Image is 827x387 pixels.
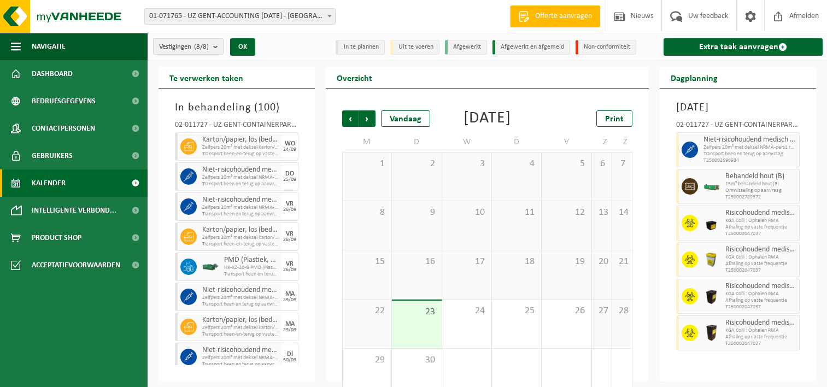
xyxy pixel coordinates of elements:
[547,305,585,317] span: 26
[703,136,796,144] span: Niet-risicohoudend medisch afval (zorgcentra)
[348,256,386,268] span: 15
[725,187,796,194] span: Omwisseling op aanvraag
[703,151,796,157] span: Transport heen en terug op aanvraag
[202,181,279,187] span: Transport heen en terug op aanvraag
[725,209,796,218] span: Risicohoudend medisch afval
[285,321,295,327] div: MA
[497,305,536,317] span: 25
[618,207,626,219] span: 14
[542,132,591,152] td: V
[725,334,796,341] span: Afhaling op vaste frequentie
[202,196,279,204] span: Niet-risicohoudend medisch afval (zorgcentra)
[202,174,279,181] span: Zelfpers 20m³ met deksel NRMA-pers2 links (zorgcentra)
[725,304,796,310] span: T250002047037
[202,211,279,218] span: Transport heen en terug op aanvraag
[202,361,279,368] span: Transport heen en terug op aanvraag
[348,158,386,170] span: 1
[202,346,279,355] span: Niet-risicohoudend medisch afval (zorgcentra)
[703,288,720,304] img: LP-SB-00050-HPE-51
[348,354,386,366] span: 29
[547,158,585,170] span: 5
[596,110,632,127] a: Print
[703,144,796,151] span: Zelfpers 20m³ met deksel NRMA-pers1 rechts (zorgcentra)
[725,297,796,304] span: Afhaling op vaste frequentie
[144,8,336,25] span: 01-071765 - UZ GENT-ACCOUNTING 0 BC - GENT
[32,87,96,115] span: Bedrijfsgegevens
[202,301,279,308] span: Transport heen en terug op aanvraag
[175,121,298,132] div: 02-011727 - UZ GENT-CONTAINERPARK - [GEOGRAPHIC_DATA]
[159,67,254,88] h2: Te verwerken taken
[597,305,606,317] span: 27
[202,226,279,234] span: Karton/papier, los (bedrijven)
[202,331,279,338] span: Transport heen-en-terug op vaste frequentie
[348,305,386,317] span: 22
[32,142,73,169] span: Gebruikers
[497,158,536,170] span: 4
[618,158,626,170] span: 7
[605,115,624,124] span: Print
[725,194,796,201] span: T250002789372
[336,40,385,55] li: In te plannen
[202,234,279,241] span: Zelfpers 20m³ met deksel karton/papier, los (bedrijven)
[202,263,219,271] img: HK-XZ-20-GN-03
[283,177,296,183] div: 25/09
[397,256,436,268] span: 16
[202,316,279,325] span: Karton/papier, los (bedrijven)
[597,207,606,219] span: 13
[175,99,298,116] h3: In behandeling ( )
[285,140,295,147] div: WO
[224,265,279,271] span: HK-XZ-20-G PMD (Plastiek, Metaal, Drankkartons) (bedrijven)
[283,327,296,333] div: 29/09
[390,40,439,55] li: Uit te voeren
[725,291,796,297] span: KGA Colli : Ophalen RMA
[342,110,359,127] span: Vorige
[725,181,796,187] span: 15m³ behandeld hout (B)
[397,158,436,170] span: 2
[725,172,796,181] span: Behandeld hout (B)
[725,319,796,327] span: Risicohoudend medisch afval
[202,166,279,174] span: Niet-risicohoudend medisch afval (zorgcentra)
[283,207,296,213] div: 26/09
[725,231,796,237] span: T250002047037
[448,305,486,317] span: 24
[448,207,486,219] span: 10
[283,147,296,153] div: 24/09
[397,306,436,318] span: 23
[202,241,279,248] span: Transport heen-en-terug op vaste frequentie
[660,67,729,88] h2: Dagplanning
[202,295,279,301] span: Zelfpers 20m³ met deksel NRMA-pers1 rechts (zorgcentra)
[32,115,95,142] span: Contactpersonen
[725,254,796,261] span: KGA Colli : Ophalen RMA
[547,207,585,219] span: 12
[202,355,279,361] span: Zelfpers 20m³ met deksel NRMA-pers2 links (zorgcentra)
[348,207,386,219] span: 8
[397,207,436,219] span: 9
[725,224,796,231] span: Afhaling op vaste frequentie
[725,245,796,254] span: Risicohoudend medisch afval
[676,99,800,116] h3: [DATE]
[145,9,335,24] span: 01-071765 - UZ GENT-ACCOUNTING 0 BC - GENT
[285,171,294,177] div: DO
[492,132,542,152] td: D
[445,40,487,55] li: Afgewerkt
[202,325,279,331] span: Zelfpers 20m³ met deksel karton/papier, los (bedrijven)
[464,110,511,127] div: [DATE]
[510,5,600,27] a: Offerte aanvragen
[492,40,570,55] li: Afgewerkt en afgemeld
[592,132,612,152] td: Z
[725,218,796,224] span: KGA Colli : Ophalen RMA
[392,132,442,152] td: D
[703,251,720,268] img: LP-SB-00045-CRB-21
[612,132,632,152] td: Z
[285,291,295,297] div: MA
[153,38,224,55] button: Vestigingen(8/8)
[618,305,626,317] span: 28
[286,261,294,267] div: VR
[202,151,279,157] span: Transport heen-en-terug op vaste frequentie
[224,256,279,265] span: PMD (Plastiek, Metaal, Drankkartons) (bedrijven)
[547,256,585,268] span: 19
[676,121,800,132] div: 02-011727 - UZ GENT-CONTAINERPARK - [GEOGRAPHIC_DATA]
[359,110,376,127] span: Volgende
[342,132,392,152] td: M
[703,215,720,231] img: LP-SB-00030-HPE-51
